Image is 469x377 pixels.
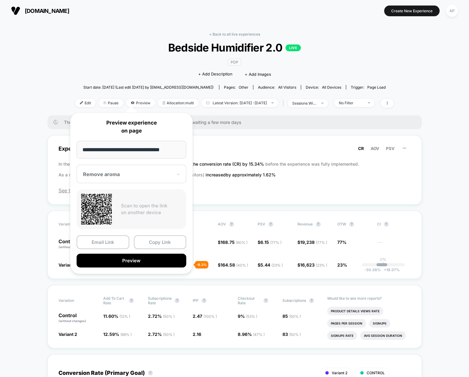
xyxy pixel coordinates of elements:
span: 168.75 [221,240,248,245]
span: [DOMAIN_NAME] [25,8,69,14]
span: 11.60 % [103,314,130,319]
span: 164.58 [221,262,248,267]
span: Subscriptions [282,298,306,303]
span: all devices [322,85,341,90]
span: + Add Description [198,71,232,77]
span: ( 50 % ) [289,314,301,319]
button: ? [129,298,134,303]
span: 6.15 [260,240,282,245]
div: AP [446,5,458,17]
span: Edit [75,99,96,107]
button: AP [444,5,460,17]
span: Experience Summary (Conversion Rate) [59,142,411,156]
span: PSV [386,146,395,151]
span: 9 % [238,314,257,319]
button: ? [263,298,268,303]
span: ( 23 % ) [316,263,327,267]
span: Variant 2 [332,371,347,375]
button: PSV [384,146,396,151]
p: Preview experience on page [77,119,186,135]
button: Copy Link [134,235,187,249]
span: OTW [337,222,371,227]
li: Avg Session Duration [360,331,406,340]
span: Bedside Humidifier 2.0 [91,41,378,54]
a: < Back to all live experiences [209,32,260,37]
span: $ [297,240,327,245]
span: $ [258,262,283,267]
p: Control [59,313,97,323]
span: 16,623 [300,262,327,267]
span: ( 12 % ) [119,314,130,319]
button: ? [349,222,354,227]
p: 0% [380,257,386,262]
span: ( 100 % ) [203,314,217,319]
div: sessions with impression [292,101,317,106]
span: There are still no statistically significant results. We recommend waiting a few more days [64,120,410,125]
span: ( 60 % ) [236,240,248,245]
span: Preview [126,99,155,107]
span: $ [218,240,248,245]
span: Pause [99,99,123,107]
span: 77% [337,240,346,245]
span: See the latest version of the report [59,187,411,194]
span: other [239,85,248,90]
span: ( 77 % ) [316,240,327,245]
p: In the latest A/B test (run for 10 days), before the experience was fully implemented. As a resul... [59,159,411,180]
button: Create New Experience [384,6,440,16]
div: Pages: [224,85,248,90]
span: CONTROL [367,371,385,375]
span: Variant 2 [59,262,77,267]
span: PDP [228,59,241,66]
button: ? [175,298,180,303]
p: Control [59,239,92,249]
img: calendar [206,101,210,104]
img: rebalance [163,101,165,105]
span: Latest Version: [DATE] - [DATE] [202,99,278,107]
span: --- [377,240,411,249]
button: ? [268,222,273,227]
div: Trigger: [351,85,386,90]
li: Pages Per Session [327,319,366,328]
span: 8.96 % [238,332,265,337]
span: CI [377,222,411,227]
div: Audience: [258,85,296,90]
span: IPP [193,298,199,303]
button: ? [148,371,153,375]
span: Checkout Rate [238,296,260,305]
span: (without changes) [59,245,86,249]
span: 83 [282,332,301,337]
span: ( 88 % ) [120,332,132,337]
span: Allocation: multi [158,99,199,107]
span: Start date: [DATE] (Last edit [DATE] by [EMAIL_ADDRESS][DOMAIN_NAME]) [83,85,214,90]
button: ? [384,222,389,227]
span: PSV [258,222,265,226]
span: ( 77 % ) [270,240,282,245]
span: AOV [371,146,379,151]
div: - 9.3 % [195,261,208,268]
span: 85 [282,314,301,319]
button: ? [202,298,206,303]
img: end [368,102,370,103]
span: 2.72 % [148,314,175,319]
span: 19,238 [300,240,327,245]
p: | [383,262,384,266]
span: AOV [218,222,226,226]
span: 2.72 % [148,332,175,337]
span: (without changes) [59,319,86,323]
span: $ [218,262,248,267]
span: + Add Images [244,72,271,77]
span: $ [297,262,327,267]
li: Signups [369,319,390,328]
p: Would like to see more reports? [327,296,411,301]
span: Variation [59,222,92,227]
p: Scan to open the link on another device [121,202,182,216]
span: 5.44 [260,262,283,267]
span: 23% [337,262,347,267]
img: end [321,102,323,104]
button: Email Link [77,235,129,249]
span: 2.47 [193,314,217,319]
li: Signups Rate [327,331,357,340]
li: Product Details Views Rate [327,307,383,315]
p: LIVE [286,44,301,51]
span: ( 50 % ) [163,314,175,319]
